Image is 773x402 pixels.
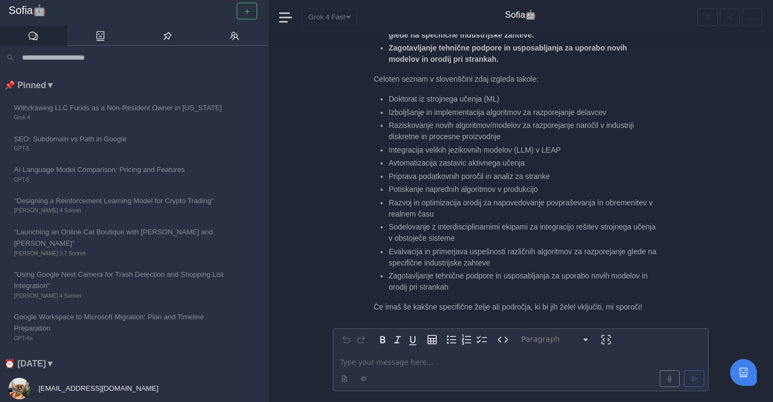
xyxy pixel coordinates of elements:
[14,249,230,258] span: [PERSON_NAME] 3.7 Sonnet
[389,171,658,182] li: Priprava podatkovnih poročil in analiz za stranke
[14,113,230,122] span: Grok 4
[374,301,658,313] p: Če imaš še kakšne specifične želje ali področja, ki bi jih želel vključiti, mi sporoči!
[495,332,511,347] button: Inline code format
[4,357,268,371] li: ⏰ [DATE] ▼
[389,145,658,156] li: Integracija velikih jezikovnih modelov (LLM) v LEAP
[505,10,537,20] h4: Sofia🤖
[14,311,230,334] span: Google Workspace to Microsoft Migration: Plan and Timeline Preparation
[14,226,230,249] span: "Launching an Online Cat Boutique with [PERSON_NAME] and [PERSON_NAME]"
[389,197,658,220] li: Razvoj in optimizacija orodij za napovedovanje povpraševanja in obremenitev v realnem času
[405,332,420,347] button: Underline
[374,74,658,85] p: Celoten seznam v slovenščini zdaj izgleda takole:
[389,157,658,169] li: Avtomatizacija zastavic aktivnega učenja
[14,133,230,145] span: SEO: Subdomain vs Path in Google
[14,145,230,153] span: GPT-5
[375,332,390,347] button: Bold
[389,94,658,105] li: Doktorat iz strojnega učenja (ML)
[517,332,594,347] button: Block type
[9,4,259,17] a: Sofia🤖
[14,269,230,292] span: "Using Google Nest Camera for Trash Detection and Shopping List Integration"
[444,332,459,347] button: Bulleted list
[444,332,489,347] div: toggle group
[389,19,645,39] strong: Evalvacija in primerjava uspešnosti različnih algoritmov za razporejanje glede na specifične indu...
[333,350,708,391] div: editable markdown
[389,270,658,293] li: Zagotavljanje tehnične podpore in usposabljanja za uporabo novih modelov in orodij pri strankah
[4,78,268,92] li: 📌 Pinned ▼
[459,332,474,347] button: Numbered list
[14,164,230,175] span: AI Language Model Comparison: Pricing and Features
[14,102,230,113] span: Withdrawing LLC Funds as a Non-Resident Owner in [US_STATE]
[389,120,658,142] li: Raziskovanje novih algoritmov/modelov za razporejanje naročil v industriji diskretne in procesne ...
[389,221,658,244] li: Sodelovanje z interdisciplinarnimi ekipami za integracijo rešitev strojnega učenja v obstoječe si...
[389,44,627,63] strong: Zagotavljanje tehnične podpore in usposabljanja za uporabo novih modelov in orodij pri strankah.
[14,206,230,215] span: [PERSON_NAME] 4 Sonnet
[18,50,261,65] input: Search conversations
[14,334,230,343] span: GPT-4o
[389,107,658,118] li: Izboljšanje in implementacija algoritmov za razporejanje delavcev
[474,332,489,347] button: Check list
[37,384,158,392] span: [EMAIL_ADDRESS][DOMAIN_NAME]
[390,332,405,347] button: Italic
[14,292,230,300] span: [PERSON_NAME] 4 Sonnet
[14,195,230,206] span: "Designing a Reinforcement Learning Model for Crypto Trading"
[389,246,658,269] li: Evalvacija in primerjava uspešnosti različnih algoritmov za razporejanje glede na specifične indu...
[389,184,658,195] li: Potiskanje naprednih algoritmov v produkcijo
[14,176,230,184] span: GPT-5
